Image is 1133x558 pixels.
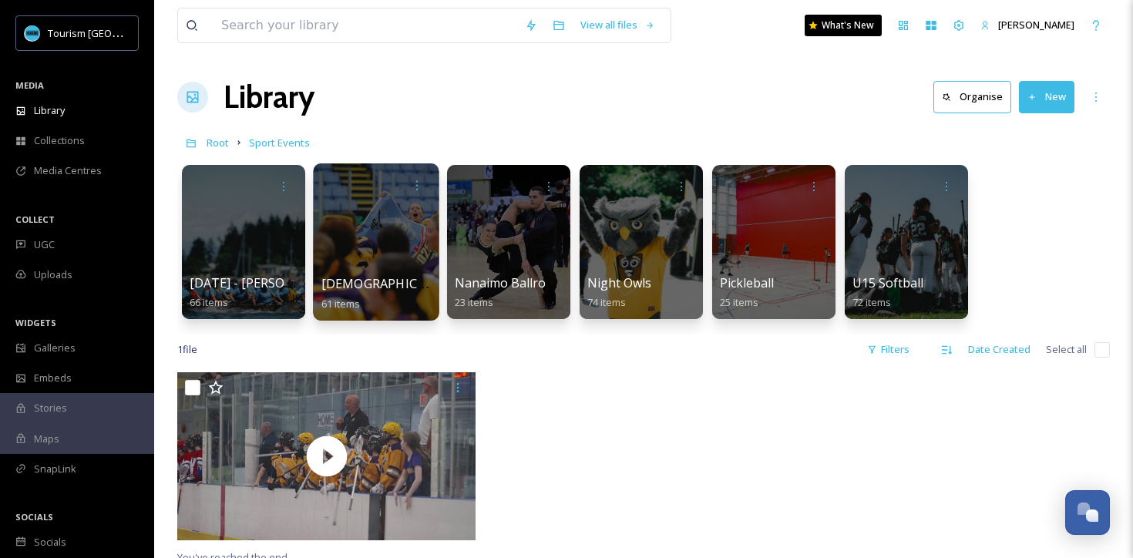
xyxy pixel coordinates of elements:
span: Uploads [34,267,72,282]
button: New [1019,81,1074,113]
input: Search your library [213,8,517,42]
div: Filters [859,334,917,365]
a: [PERSON_NAME] [973,10,1082,40]
span: Galleries [34,341,76,355]
span: COLLECT [15,213,55,225]
a: What's New [805,15,882,36]
a: Nanaimo Ballroom Dance Society23 items [455,276,647,309]
span: 66 items [190,295,228,309]
a: View all files [573,10,663,40]
span: 1 file [177,342,197,357]
span: Socials [34,535,66,550]
span: Select all [1046,342,1087,357]
span: 23 items [455,295,493,309]
span: U15 Softball [852,274,923,291]
span: SOCIALS [15,511,53,523]
a: [DEMOGRAPHIC_DATA] Minor Lacrosse61 items [321,277,556,311]
span: [DEMOGRAPHIC_DATA] Minor Lacrosse [321,275,556,292]
span: UGC [34,237,55,252]
a: U15 Softball72 items [852,276,923,309]
span: Tourism [GEOGRAPHIC_DATA] [48,25,186,40]
a: Night Owls74 items [587,276,651,309]
img: thumbnail [177,372,476,540]
span: Maps [34,432,59,446]
div: Date Created [960,334,1038,365]
span: 25 items [720,295,758,309]
span: [DATE] - [PERSON_NAME] [PERSON_NAME] [190,274,442,291]
span: Library [34,103,65,118]
span: 61 items [321,296,361,310]
a: Root [207,133,229,152]
span: Pickleball [720,274,774,291]
span: SnapLink [34,462,76,476]
img: tourism_nanaimo_logo.jpeg [25,25,40,41]
span: MEDIA [15,79,44,91]
a: Sport Events [249,133,310,152]
span: 74 items [587,295,626,309]
span: Embeds [34,371,72,385]
span: Root [207,136,229,150]
span: Sport Events [249,136,310,150]
span: 72 items [852,295,891,309]
span: Stories [34,401,67,415]
span: WIDGETS [15,317,56,328]
span: Media Centres [34,163,102,178]
a: Pickleball25 items [720,276,774,309]
span: [PERSON_NAME] [998,18,1074,32]
a: Library [224,74,314,120]
button: Organise [933,81,1011,113]
a: [DATE] - [PERSON_NAME] [PERSON_NAME]66 items [190,276,442,309]
span: Night Owls [587,274,651,291]
button: Open Chat [1065,490,1110,535]
span: Nanaimo Ballroom Dance Society [455,274,647,291]
span: Collections [34,133,85,148]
